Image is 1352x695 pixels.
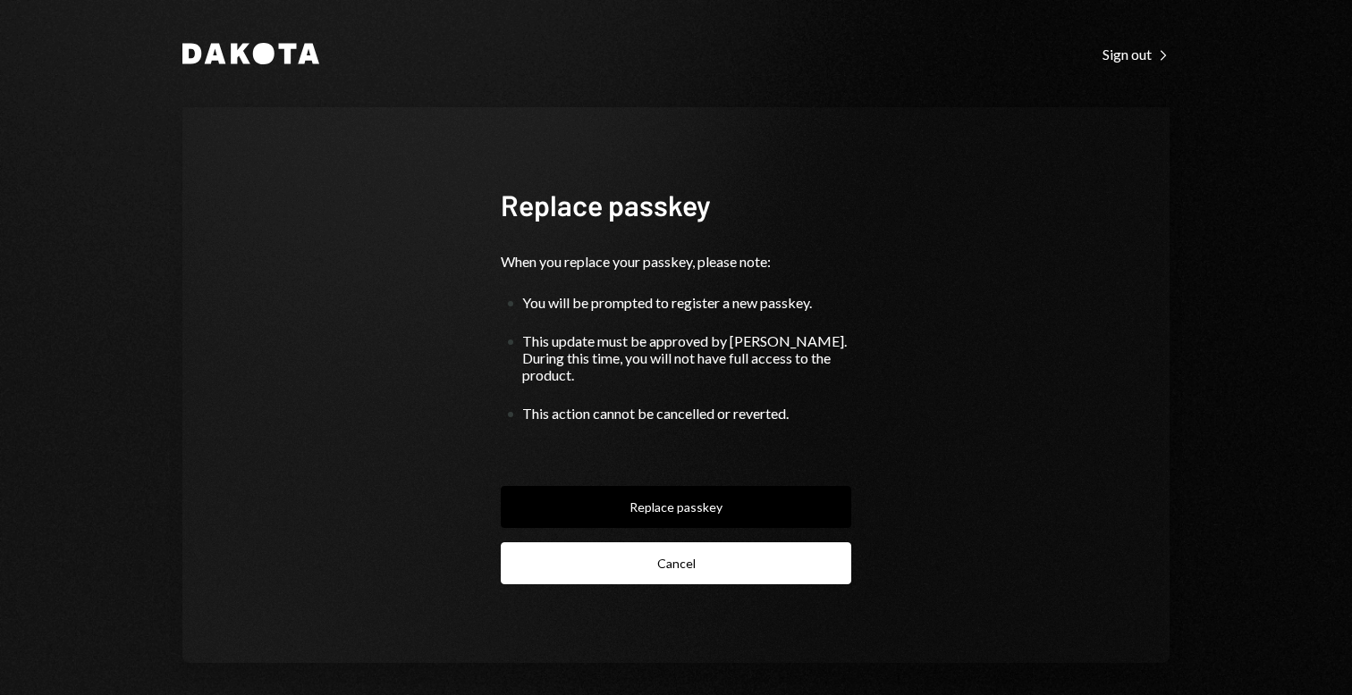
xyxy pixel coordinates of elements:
button: Replace passkey [501,486,851,528]
div: You will be prompted to register a new passkey. [522,294,851,311]
div: This action cannot be cancelled or reverted. [522,405,851,422]
div: When you replace your passkey, please note: [501,251,851,272]
a: Sign out [1103,44,1170,63]
div: This update must be approved by [PERSON_NAME]. During this time, you will not have full access to... [522,332,851,383]
div: Sign out [1103,46,1170,63]
h1: Replace passkey [501,187,851,222]
button: Cancel [501,542,851,584]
